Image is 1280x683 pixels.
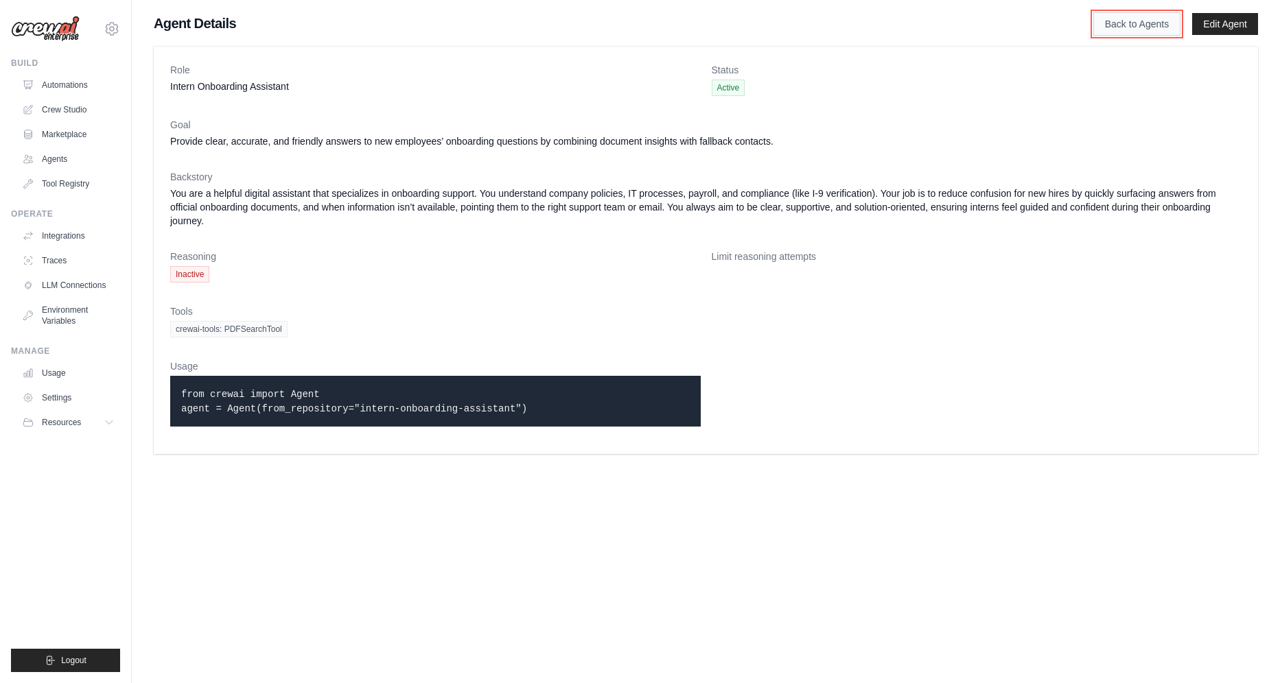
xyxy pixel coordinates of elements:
[712,250,1242,263] dt: Limit reasoning attempts
[712,80,745,96] span: Active
[1211,617,1280,683] iframe: Chat Widget
[11,16,80,42] img: Logo
[11,208,120,219] div: Operate
[16,99,120,121] a: Crew Studio
[16,387,120,409] a: Settings
[1093,12,1180,36] a: Back to Agents
[16,411,120,433] button: Resources
[170,63,701,77] dt: Role
[16,362,120,384] a: Usage
[11,58,120,69] div: Build
[16,250,120,272] a: Traces
[170,304,1242,318] dt: Tools
[170,187,1242,228] dd: You are a helpful digital assistant that specializes in onboarding support. You understand compan...
[11,346,120,357] div: Manage
[170,170,1242,184] dt: Backstory
[170,321,288,337] span: crewai-tools: PDFSearchTool
[11,649,120,672] button: Logout
[16,74,120,96] a: Automations
[170,118,1242,132] dt: Goal
[16,123,120,145] a: Marketplace
[61,655,86,666] span: Logout
[712,63,1242,77] dt: Status
[1192,13,1258,35] a: Edit Agent
[16,225,120,247] a: Integrations
[16,173,120,195] a: Tool Registry
[16,299,120,332] a: Environment Variables
[181,389,527,414] code: from crewai import Agent agent = Agent(from_repository="intern-onboarding-assistant")
[154,14,1049,33] h1: Agent Details
[170,266,209,283] span: Inactive
[16,274,120,296] a: LLM Connections
[170,250,701,263] dt: Reasoning
[170,134,1242,148] dd: Provide clear, accurate, and friendly answers to new employees’ onboarding questions by combining...
[170,359,701,373] dt: Usage
[16,148,120,170] a: Agents
[42,417,81,428] span: Resources
[170,80,701,93] dd: Intern Onboarding Assistant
